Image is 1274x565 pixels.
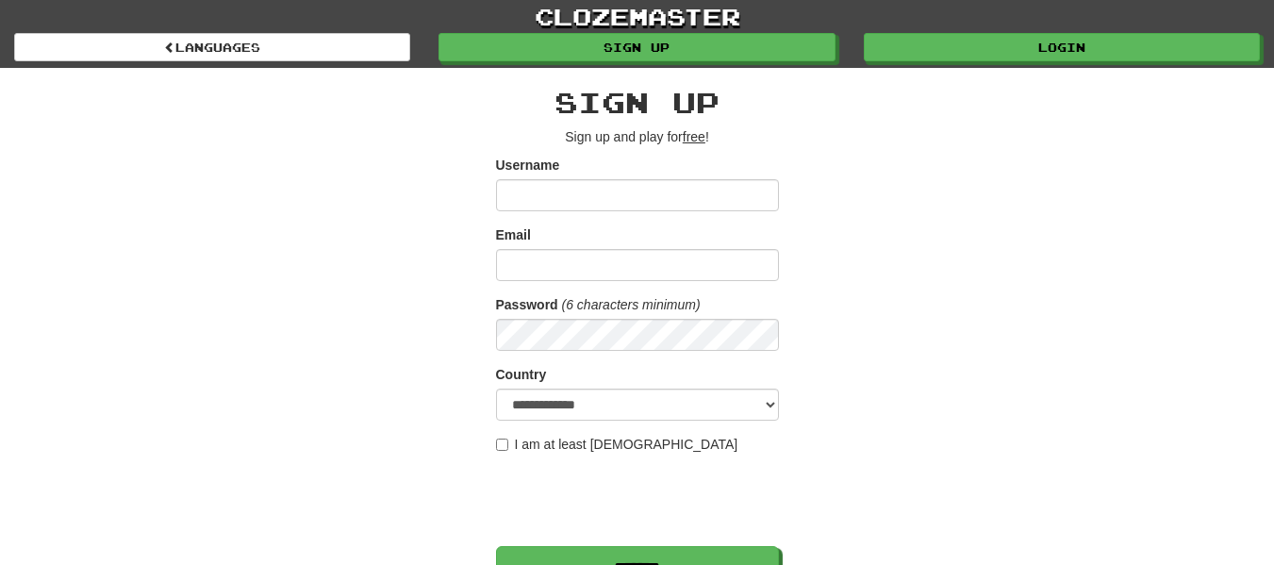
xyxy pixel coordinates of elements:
a: Login [864,33,1260,61]
label: Email [496,225,531,244]
em: (6 characters minimum) [562,297,701,312]
label: Username [496,156,560,174]
u: free [683,129,705,144]
label: Password [496,295,558,314]
h2: Sign up [496,87,779,118]
input: I am at least [DEMOGRAPHIC_DATA] [496,439,508,451]
label: Country [496,365,547,384]
iframe: reCAPTCHA [496,463,783,537]
a: Languages [14,33,410,61]
p: Sign up and play for ! [496,127,779,146]
label: I am at least [DEMOGRAPHIC_DATA] [496,435,738,454]
a: Sign up [438,33,835,61]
